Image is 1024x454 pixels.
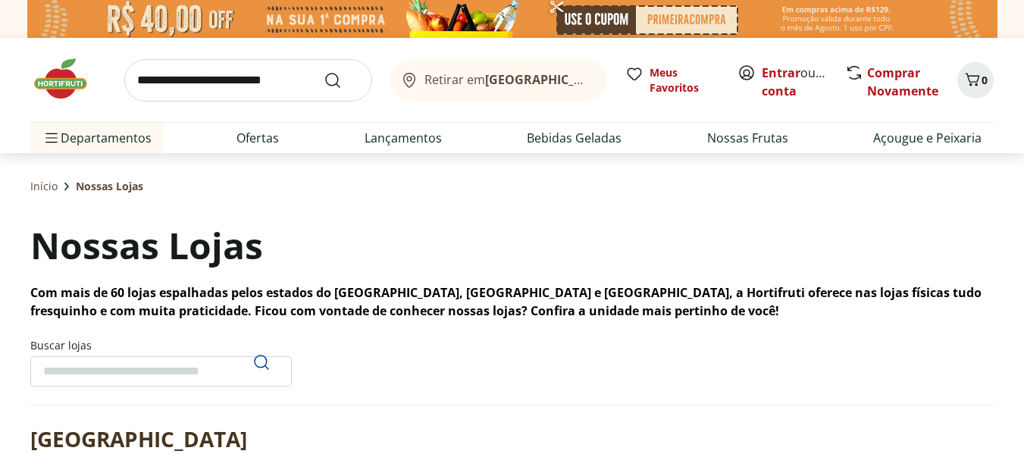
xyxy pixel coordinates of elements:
[527,129,622,147] a: Bebidas Geladas
[762,64,800,81] a: Entrar
[30,356,292,387] input: Buscar lojasPesquisar
[236,129,279,147] a: Ofertas
[957,62,994,99] button: Carrinho
[424,73,592,86] span: Retirar em
[485,71,741,88] b: [GEOGRAPHIC_DATA]/[GEOGRAPHIC_DATA]
[982,73,988,87] span: 0
[365,129,442,147] a: Lançamentos
[873,129,982,147] a: Açougue e Peixaria
[30,220,263,271] h1: Nossas Lojas
[42,120,61,156] button: Menu
[30,179,58,194] a: Início
[30,283,994,320] p: Com mais de 60 lojas espalhadas pelos estados do [GEOGRAPHIC_DATA], [GEOGRAPHIC_DATA] e [GEOGRAPH...
[650,65,719,95] span: Meus Favoritos
[762,64,829,100] span: ou
[762,64,845,99] a: Criar conta
[42,120,152,156] span: Departamentos
[76,179,143,194] span: Nossas Lojas
[324,71,360,89] button: Submit Search
[625,65,719,95] a: Meus Favoritos
[707,129,788,147] a: Nossas Frutas
[30,56,106,102] img: Hortifruti
[30,338,292,387] label: Buscar lojas
[243,344,280,380] button: Pesquisar
[124,59,372,102] input: search
[390,59,607,102] button: Retirar em[GEOGRAPHIC_DATA]/[GEOGRAPHIC_DATA]
[30,424,247,454] h2: [GEOGRAPHIC_DATA]
[867,64,938,99] a: Comprar Novamente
